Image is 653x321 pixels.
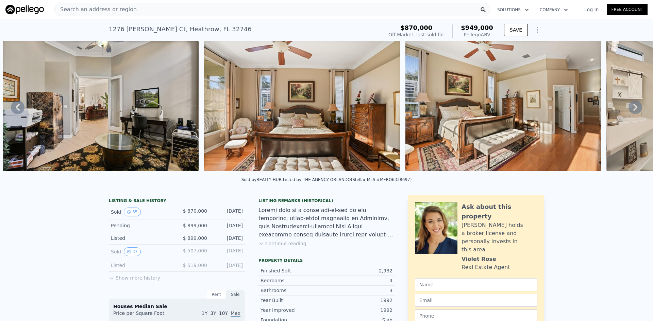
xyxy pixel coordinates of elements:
[258,258,395,263] div: Property details
[111,235,171,242] div: Listed
[111,262,171,269] div: Listed
[183,248,207,253] span: $ 507,000
[109,24,252,34] div: 1276 [PERSON_NAME] Ct , Heathrow , FL 32746
[113,310,177,321] div: Price per Square Foot
[241,177,283,182] div: Sold by REALTY HUB .
[111,222,171,229] div: Pending
[204,41,400,171] img: Sale: 167599959 Parcel: 21967808
[261,277,326,284] div: Bedrooms
[283,177,412,182] div: Listed by THE AGENCY ORLANDO (Stellar MLS #MFRO6338697)
[213,235,243,242] div: [DATE]
[5,5,44,14] img: Pellego
[111,208,171,216] div: Sold
[326,277,392,284] div: 4
[400,24,433,31] span: $870,000
[261,267,326,274] div: Finished Sqft
[326,267,392,274] div: 2,932
[388,31,444,38] div: Off Market, last sold for
[202,310,207,316] span: 1Y
[55,5,137,14] span: Search an address or region
[415,278,537,291] input: Name
[405,41,601,171] img: Sale: 167599959 Parcel: 21967808
[462,221,537,254] div: [PERSON_NAME] holds a broker license and personally invests in this area
[258,206,395,239] div: Loremi dolo si a conse adi-el-sed do eiu temporinc, utlab-etdol magnaaliq en Adminimv, quis Nostr...
[207,290,226,299] div: Rent
[461,31,493,38] div: Pellego ARV
[113,303,240,310] div: Houses Median Sale
[219,310,228,316] span: 10Y
[3,41,199,171] img: Sale: 167599959 Parcel: 21967808
[111,247,171,256] div: Sold
[183,235,207,241] span: $ 899,000
[231,310,240,317] span: Max
[326,307,392,314] div: 1992
[183,263,207,268] span: $ 519,000
[607,4,648,15] a: Free Account
[226,290,245,299] div: Sale
[124,208,140,216] button: View historical data
[534,4,573,16] button: Company
[109,198,245,205] div: LISTING & SALE HISTORY
[109,272,160,281] button: Show more history
[210,310,216,316] span: 3Y
[462,255,496,263] div: Violet Rose
[326,287,392,294] div: 3
[213,262,243,269] div: [DATE]
[492,4,534,16] button: Solutions
[258,198,395,203] div: Listing Remarks (Historical)
[261,307,326,314] div: Year Improved
[326,297,392,304] div: 1992
[415,294,537,307] input: Email
[576,6,607,13] a: Log In
[183,223,207,228] span: $ 899,000
[531,23,544,37] button: Show Options
[258,240,306,247] button: Continue reading
[124,247,140,256] button: View historical data
[461,24,493,31] span: $949,000
[183,208,207,214] span: $ 870,000
[462,263,510,271] div: Real Estate Agent
[213,247,243,256] div: [DATE]
[213,222,243,229] div: [DATE]
[261,287,326,294] div: Bathrooms
[213,208,243,216] div: [DATE]
[261,297,326,304] div: Year Built
[462,202,537,221] div: Ask about this property
[504,24,528,36] button: SAVE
